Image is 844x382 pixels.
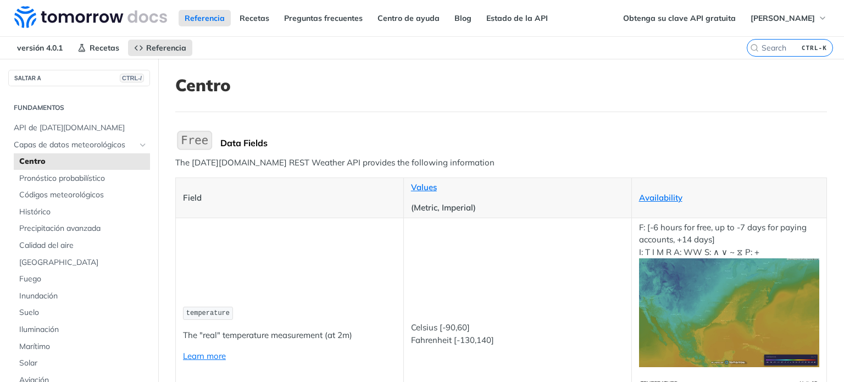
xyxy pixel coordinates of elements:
font: Recetas [90,43,119,53]
p: (Metric, Imperial) [411,202,624,214]
img: Documentación de la API meteorológica de Tomorrow.io [14,6,167,28]
a: Centro de ayuda [371,10,446,26]
a: Referencia [128,40,192,56]
font: Pronóstico probabilístico [19,173,105,183]
span: Expand image [639,307,820,317]
a: Fuego [14,271,150,287]
font: Iluminación [19,324,59,334]
a: Recetas [71,40,125,56]
font: API de [DATE][DOMAIN_NAME] [14,123,125,132]
font: Referencia [146,43,186,53]
font: Recetas [240,13,269,23]
font: Solar [19,358,37,368]
font: Referencia [185,13,225,23]
font: Preguntas frecuentes [284,13,363,23]
font: Fundamentos [14,103,64,112]
span: temperature [186,309,230,317]
div: Data Fields [220,137,827,148]
a: Preguntas frecuentes [278,10,369,26]
font: Inundación [19,291,58,301]
font: Centro de ayuda [377,13,440,23]
a: Marítimo [14,339,150,355]
font: Centro [175,74,231,96]
font: Centro [19,156,46,166]
a: Blog [448,10,477,26]
p: The "real" temperature measurement (at 2m) [183,329,396,342]
a: Calidad del aire [14,237,150,254]
a: Inundación [14,288,150,305]
a: Códigos meteorológicos [14,187,150,203]
a: Availability [639,192,682,203]
font: Fuego [19,274,41,284]
a: API de [DATE][DOMAIN_NAME] [8,120,150,136]
font: Histórico [19,207,51,217]
font: [GEOGRAPHIC_DATA] [19,257,98,267]
font: Obtenga su clave API gratuita [623,13,736,23]
p: Celsius [-90,60] Fahrenheit [-130,140] [411,322,624,346]
svg: Search [750,43,759,52]
a: [GEOGRAPHIC_DATA] [14,254,150,271]
kbd: CTRL-K [799,42,830,53]
font: SALTAR A [14,75,41,81]
font: versión 4.0.1 [17,43,63,53]
a: Estado de la API [480,10,554,26]
a: Centro [14,153,150,170]
button: SALTAR ACTRL-/ [8,70,150,86]
a: Histórico [14,204,150,220]
font: Estado de la API [486,13,548,23]
a: Referencia [179,10,231,26]
p: F: [-6 hours for free, up to -7 days for paying accounts, +14 days] I: T I M R A: WW S: ∧ ∨ ~ ⧖ P: + [639,222,820,367]
a: Solar [14,355,150,372]
font: Blog [454,13,471,23]
font: Códigos meteorológicos [19,190,104,200]
font: Marítimo [19,341,50,351]
a: Obtenga su clave API gratuita [617,10,742,26]
font: Calidad del aire [19,240,74,250]
a: Precipitación avanzada [14,220,150,237]
font: Suelo [19,307,39,317]
a: Learn more [183,351,226,361]
font: [PERSON_NAME] [751,13,815,23]
font: Capas de datos meteorológicos [14,140,125,150]
button: [PERSON_NAME] [745,10,833,26]
a: Values [411,182,437,192]
span: CTRL-/ [120,74,144,82]
p: Field [183,192,396,204]
a: Recetas [234,10,275,26]
a: Suelo [14,305,150,321]
button: Mostrar subpáginas para capas de datos meteorológicos [138,141,147,150]
img: temperature [639,258,820,367]
p: The [DATE][DOMAIN_NAME] REST Weather API provides the following information [175,157,827,169]
a: Pronóstico probabilístico [14,170,150,187]
font: Precipitación avanzada [19,223,101,233]
a: Capas de datos meteorológicosMostrar subpáginas para capas de datos meteorológicos [8,137,150,153]
a: Iluminación [14,322,150,338]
